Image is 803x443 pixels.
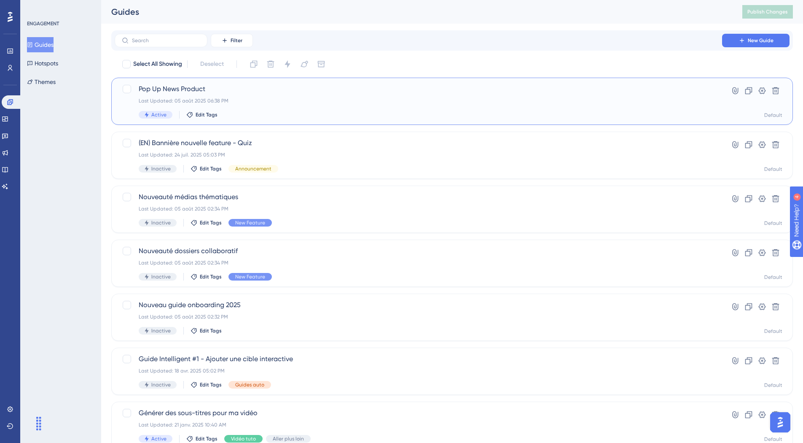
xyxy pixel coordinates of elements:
span: Edit Tags [196,435,218,442]
span: Deselect [200,59,224,69]
span: Nouveau guide onboarding 2025 [139,300,698,310]
button: Guides [27,37,54,52]
span: Inactive [151,381,171,388]
span: Pop Up News Product [139,84,698,94]
span: Edit Tags [200,165,222,172]
button: New Guide [722,34,790,47]
button: Edit Tags [186,111,218,118]
div: Last Updated: 05 août 2025 06:38 PM [139,97,698,104]
button: Edit Tags [191,219,222,226]
span: Edit Tags [200,327,222,334]
span: New Feature [235,273,265,280]
span: Inactive [151,219,171,226]
div: Last Updated: 05 août 2025 02:32 PM [139,313,698,320]
div: Default [764,166,782,173]
span: Guides auto [235,381,264,388]
div: ENGAGEMENT [27,20,59,27]
div: Last Updated: 05 août 2025 02:34 PM [139,205,698,212]
span: New Guide [748,37,773,44]
div: Last Updated: 24 juil. 2025 05:03 PM [139,151,698,158]
div: Last Updated: 18 avr. 2025 05:02 PM [139,367,698,374]
input: Search [132,38,200,43]
span: Active [151,111,167,118]
button: Edit Tags [191,273,222,280]
span: Guide Intelligent #1 - Ajouter une cible interactive [139,354,698,364]
div: Last Updated: 21 janv. 2025 10:40 AM [139,421,698,428]
span: Need Help? [20,2,53,12]
button: Edit Tags [191,327,222,334]
button: Edit Tags [186,435,218,442]
span: Announcement [235,165,271,172]
span: New Feature [235,219,265,226]
button: Deselect [193,57,231,72]
span: Publish Changes [747,8,788,15]
span: Active [151,435,167,442]
div: Default [764,382,782,389]
button: Edit Tags [191,165,222,172]
div: Default [764,274,782,281]
div: Guides [111,6,721,18]
span: Nouveauté médias thématiques [139,192,698,202]
div: Default [764,112,782,119]
button: Edit Tags [191,381,222,388]
div: 4 [59,4,61,11]
button: Publish Changes [742,5,793,19]
div: Glisser [32,411,46,436]
span: Edit Tags [200,273,222,280]
button: Themes [27,74,56,89]
span: Générer des sous-titres pour ma vidéo [139,408,698,418]
span: Filter [231,37,242,44]
span: Vidéo tuto [231,435,256,442]
span: Select All Showing [133,59,182,69]
span: Inactive [151,327,171,334]
span: Edit Tags [196,111,218,118]
span: (EN) Bannière nouvelle feature - Quiz [139,138,698,148]
div: Last Updated: 05 août 2025 02:34 PM [139,259,698,266]
span: Inactive [151,273,171,280]
span: Edit Tags [200,219,222,226]
div: Default [764,328,782,335]
button: Filter [211,34,253,47]
iframe: UserGuiding AI Assistant Launcher [768,410,793,435]
div: Default [764,220,782,227]
span: Edit Tags [200,381,222,388]
div: Default [764,436,782,443]
span: Aller plus loin [273,435,304,442]
span: Nouveauté dossiers collaboratif [139,246,698,256]
span: Inactive [151,165,171,172]
button: Hotspots [27,56,58,71]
